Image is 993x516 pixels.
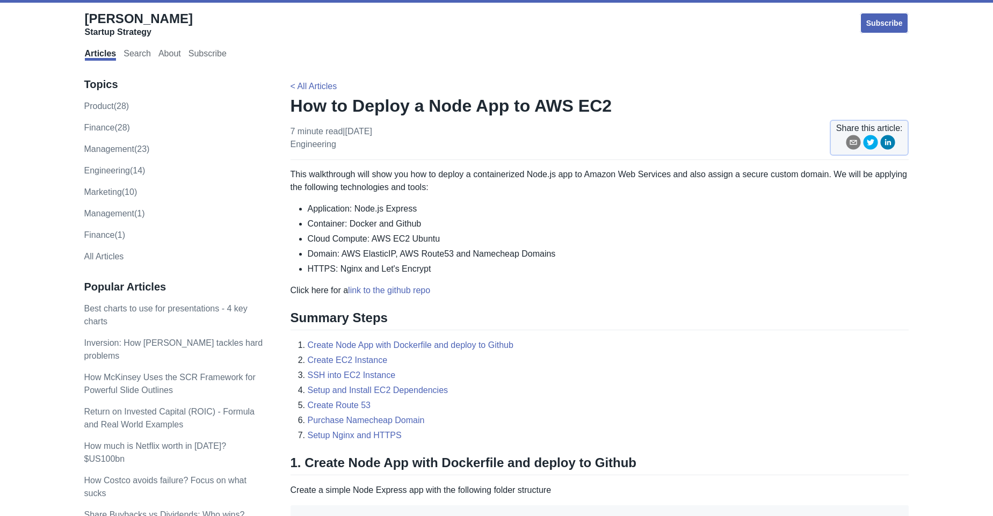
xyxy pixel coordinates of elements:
a: How McKinsey Uses the SCR Framework for Powerful Slide Outlines [84,373,256,395]
a: Create Node App with Dockerfile and deploy to Github [308,340,513,350]
h3: Topics [84,78,268,91]
a: marketing(10) [84,187,137,197]
li: Domain: AWS ElasticIP, AWS Route53 and Namecheap Domains [308,248,909,260]
a: SSH into EC2 Instance [308,370,396,380]
a: Inversion: How [PERSON_NAME] tackles hard problems [84,338,263,360]
p: This walkthrough will show you how to deploy a containerized Node.js app to Amazon Web Services a... [291,168,909,194]
a: How Costco avoids failure? Focus on what sucks [84,476,247,498]
a: finance(28) [84,123,130,132]
div: Startup Strategy [85,27,193,38]
h2: Summary Steps [291,310,909,330]
a: Search [124,49,151,61]
button: twitter [863,135,878,154]
span: [PERSON_NAME] [85,11,193,26]
h2: 1. Create Node App with Dockerfile and deploy to Github [291,455,909,475]
a: engineering [291,140,336,149]
a: About [158,49,181,61]
li: Application: Node.js Express [308,202,909,215]
a: Setup Nginx and HTTPS [308,431,402,440]
a: Best charts to use for presentations - 4 key charts [84,304,248,326]
span: Share this article: [836,122,903,135]
p: 7 minute read | [DATE] [291,125,372,151]
button: email [846,135,861,154]
a: Articles [85,49,117,61]
a: link to the github repo [348,286,430,295]
a: [PERSON_NAME]Startup Strategy [85,11,193,38]
a: < All Articles [291,82,337,91]
a: Management(1) [84,209,145,218]
a: product(28) [84,101,129,111]
h3: Popular Articles [84,280,268,294]
a: Create Route 53 [308,401,371,410]
a: Subscribe [860,12,909,34]
li: HTTPS: Nginx and Let's Encrypt [308,263,909,275]
a: engineering(14) [84,166,146,175]
a: Setup and Install EC2 Dependencies [308,386,448,395]
li: Container: Docker and Github [308,217,909,230]
p: Click here for a [291,284,909,297]
a: Subscribe [189,49,227,61]
a: Purchase Namecheap Domain [308,416,425,425]
a: Return on Invested Capital (ROIC) - Formula and Real World Examples [84,407,255,429]
p: Create a simple Node Express app with the following folder structure [291,484,909,497]
a: Create EC2 Instance [308,355,388,365]
a: Finance(1) [84,230,125,239]
li: Cloud Compute: AWS EC2 Ubuntu [308,232,909,245]
a: management(23) [84,144,150,154]
button: linkedin [880,135,895,154]
a: How much is Netflix worth in [DATE]? $US100bn [84,441,227,463]
h1: How to Deploy a Node App to AWS EC2 [291,95,909,117]
a: All Articles [84,252,124,261]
